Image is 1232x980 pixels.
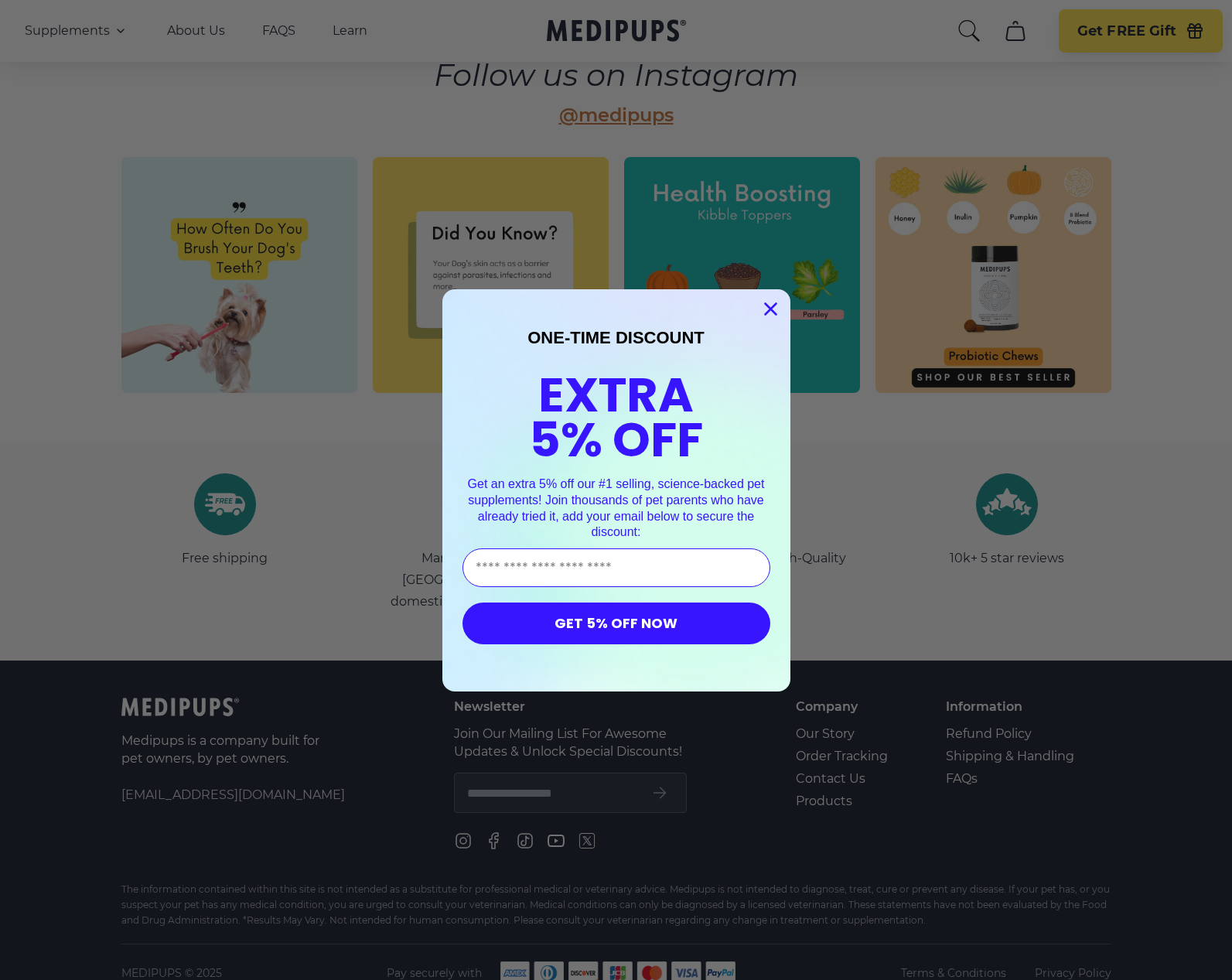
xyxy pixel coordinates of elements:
[529,406,703,473] span: 5% OFF
[538,361,694,429] span: EXTRA
[468,477,765,538] span: Get an extra 5% off our #1 selling, science-backed pet supplements! Join thousands of pet parents...
[462,603,770,644] button: GET 5% OFF NOW
[527,328,705,347] span: ONE-TIME DISCOUNT
[757,295,784,323] button: Close dialog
